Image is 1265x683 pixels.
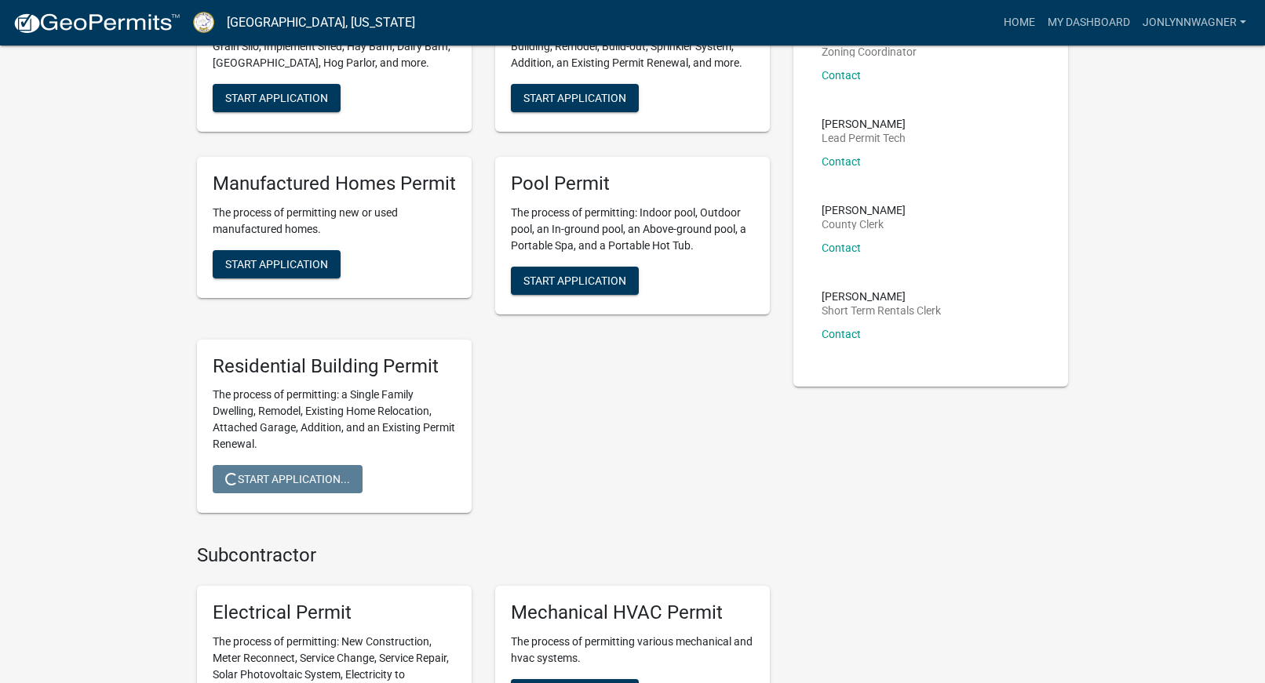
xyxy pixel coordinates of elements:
[822,133,906,144] p: Lead Permit Tech
[213,205,456,238] p: The process of permitting new or used manufactured homes.
[225,257,328,270] span: Start Application
[822,219,906,230] p: County Clerk
[227,9,415,36] a: [GEOGRAPHIC_DATA], [US_STATE]
[213,250,341,278] button: Start Application
[213,601,456,624] h5: Electrical Permit
[511,22,754,71] p: The process of permitting: a New Commercial Building, Remodel, Build-out, Sprinkler System, Addit...
[213,387,456,452] p: The process of permitting: a Single Family Dwelling, Remodel, Existing Home Relocation, Attached ...
[523,274,626,286] span: Start Application
[822,305,941,316] p: Short Term Rentals Clerk
[822,291,941,302] p: [PERSON_NAME]
[822,205,906,216] p: [PERSON_NAME]
[511,84,639,112] button: Start Application
[523,91,626,104] span: Start Application
[193,12,214,33] img: Putnam County, Georgia
[822,118,906,129] p: [PERSON_NAME]
[822,46,917,57] p: Zoning Coordinator
[511,205,754,254] p: The process of permitting: Indoor pool, Outdoor pool, an In-ground pool, an Above-ground pool, a ...
[213,22,456,71] p: The process of permitting agricultural structures: Grain Silo, Implement Shed, Hay Barn, Dairy Ba...
[997,8,1041,38] a: Home
[822,155,861,168] a: Contact
[197,544,770,567] h4: Subcontractor
[225,473,350,485] span: Start Application...
[213,355,456,378] h5: Residential Building Permit
[225,91,328,104] span: Start Application
[822,328,861,340] a: Contact
[511,173,754,195] h5: Pool Permit
[822,69,861,82] a: Contact
[511,267,639,295] button: Start Application
[213,465,363,493] button: Start Application...
[511,634,754,667] p: The process of permitting various mechanical and hvac systems.
[511,601,754,624] h5: Mechanical HVAC Permit
[822,242,861,254] a: Contact
[1136,8,1252,38] a: jonlynnwagner
[213,173,456,195] h5: Manufactured Homes Permit
[1041,8,1136,38] a: My Dashboard
[213,84,341,112] button: Start Application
